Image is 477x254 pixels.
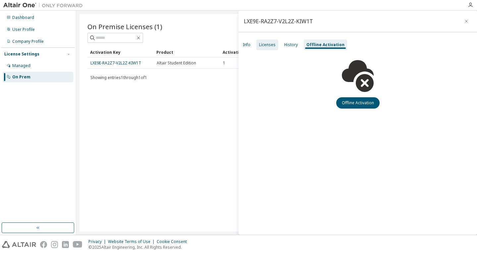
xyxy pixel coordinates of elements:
[12,27,35,32] div: User Profile
[157,239,191,244] div: Cookie Consent
[284,42,298,47] div: History
[223,47,284,57] div: Activation Allowed
[336,97,380,109] button: Offline Activation
[12,39,44,44] div: Company Profile
[157,60,196,66] span: Altair Student Edition
[88,239,108,244] div: Privacy
[108,239,157,244] div: Website Terms of Use
[156,47,217,57] div: Product
[62,241,69,248] img: linkedin.svg
[243,42,250,47] div: Info
[40,241,47,248] img: facebook.svg
[223,60,225,66] span: 1
[12,15,34,20] div: Dashboard
[244,19,313,24] div: LXE9E-RA2Z7-V2L2Z-KIW1T
[51,241,58,248] img: instagram.svg
[2,241,36,248] img: altair_logo.svg
[87,22,162,31] span: On Premise Licenses (1)
[90,60,141,66] a: LXE9E-RA2Z7-V2L2Z-KIW1T
[12,74,30,80] div: On Prem
[73,241,82,248] img: youtube.svg
[259,42,276,47] div: Licenses
[12,63,30,68] div: Managed
[3,2,86,9] img: Altair One
[88,244,191,250] p: © 2025 Altair Engineering, Inc. All Rights Reserved.
[90,47,151,57] div: Activation Key
[90,75,147,80] span: Showing entries 1 through 1 of 1
[4,51,39,57] div: License Settings
[306,42,344,47] div: Offline Activation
